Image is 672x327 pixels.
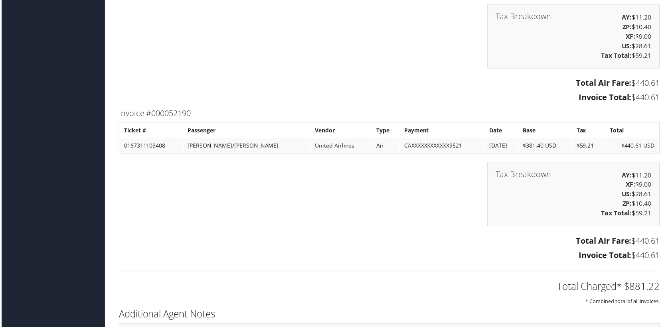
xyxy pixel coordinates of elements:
td: [DATE] [486,139,519,153]
th: Vendor [310,124,372,138]
th: Total [607,124,660,138]
strong: AY: [623,13,633,22]
strong: Total Air Fare: [577,236,632,247]
td: $59.21 [573,139,606,153]
strong: ZP: [623,200,633,209]
strong: US: [623,41,633,50]
h2: Additional Agent Notes [118,308,661,322]
strong: Invoice Total: [579,92,632,103]
h3: $440.61 [118,78,661,89]
td: $440.61 USD [607,139,660,153]
td: $381.40 USD [520,139,573,153]
h3: Tax Breakdown [496,12,551,20]
td: CAXXXXXXXXXXXX9521 [400,139,485,153]
strong: Invoice Total: [579,250,632,261]
th: Passenger [183,124,310,138]
th: Date [486,124,519,138]
strong: US: [623,190,633,199]
strong: AY: [623,171,633,180]
strong: ZP: [623,22,633,31]
h3: Tax Breakdown [496,171,551,179]
th: Payment [400,124,485,138]
td: 0167311103408 [119,139,182,153]
th: Type [372,124,399,138]
strong: Tax Total: [602,51,633,60]
th: Ticket # [119,124,182,138]
h3: $440.61 [118,92,661,103]
small: * Combined total of all invoices. [586,299,661,306]
div: $11.20 $9.00 $28.61 $10.40 $59.21 [488,162,661,227]
h3: Invoice #000052190 [118,108,661,119]
h2: Total Charged* $881.22 [118,281,661,294]
td: Air [372,139,399,153]
strong: XF: [627,32,636,41]
td: United Airlines [310,139,372,153]
td: [PERSON_NAME]/[PERSON_NAME] [183,139,310,153]
h3: $440.61 [118,250,661,262]
strong: XF: [627,181,636,189]
strong: Total Air Fare: [577,78,632,89]
h3: $440.61 [118,236,661,247]
strong: Tax Total: [602,209,633,218]
div: $11.20 $10.40 $9.00 $28.61 $59.21 [488,4,661,69]
th: Tax [573,124,606,138]
th: Base [520,124,573,138]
